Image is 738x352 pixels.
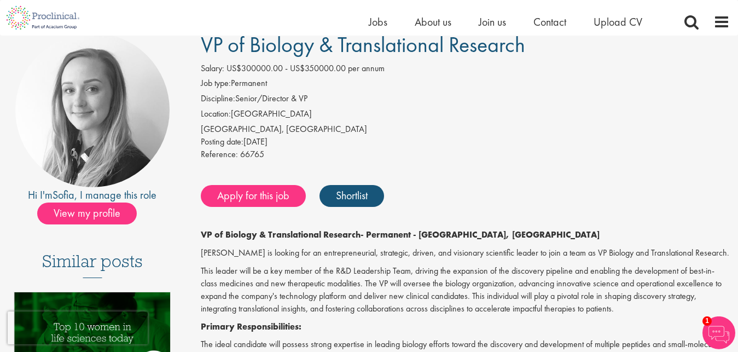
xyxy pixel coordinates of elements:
[240,148,264,160] span: 66765
[201,93,235,105] label: Discipline:
[201,77,730,93] li: Permanent
[201,108,730,123] li: [GEOGRAPHIC_DATA]
[201,136,243,147] span: Posting date:
[201,108,231,120] label: Location:
[201,77,231,90] label: Job type:
[201,148,238,161] label: Reference:
[201,93,730,108] li: Senior/Director & VP
[226,62,385,74] span: US$300000.00 - US$350000.00 per annum
[8,187,176,203] div: Hi I'm , I manage this role
[53,188,74,202] a: Sofia
[594,15,642,29] a: Upload CV
[201,229,361,240] strong: VP of Biology & Translational Research
[201,136,730,148] div: [DATE]
[533,15,566,29] a: Contact
[201,123,730,136] div: [GEOGRAPHIC_DATA], [GEOGRAPHIC_DATA]
[702,316,712,326] span: 1
[479,15,506,29] a: Join us
[415,15,451,29] a: About us
[369,15,387,29] a: Jobs
[361,229,600,240] strong: - Permanent - [GEOGRAPHIC_DATA], [GEOGRAPHIC_DATA]
[201,185,306,207] a: Apply for this job
[15,33,170,187] img: imeage of recruiter Sofia Amark
[8,311,148,344] iframe: reCAPTCHA
[42,252,143,278] h3: Similar posts
[201,62,224,75] label: Salary:
[201,31,525,59] span: VP of Biology & Translational Research
[319,185,384,207] a: Shortlist
[201,321,301,332] strong: Primary Responsibilities:
[201,265,730,315] p: This leader will be a key member of the R&D Leadership Team, driving the expansion of the discove...
[702,316,735,349] img: Chatbot
[37,205,148,219] a: View my profile
[37,203,137,224] span: View my profile
[201,247,730,259] p: [PERSON_NAME] is looking for an entrepreneurial, strategic, driven, and visionary scientific lead...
